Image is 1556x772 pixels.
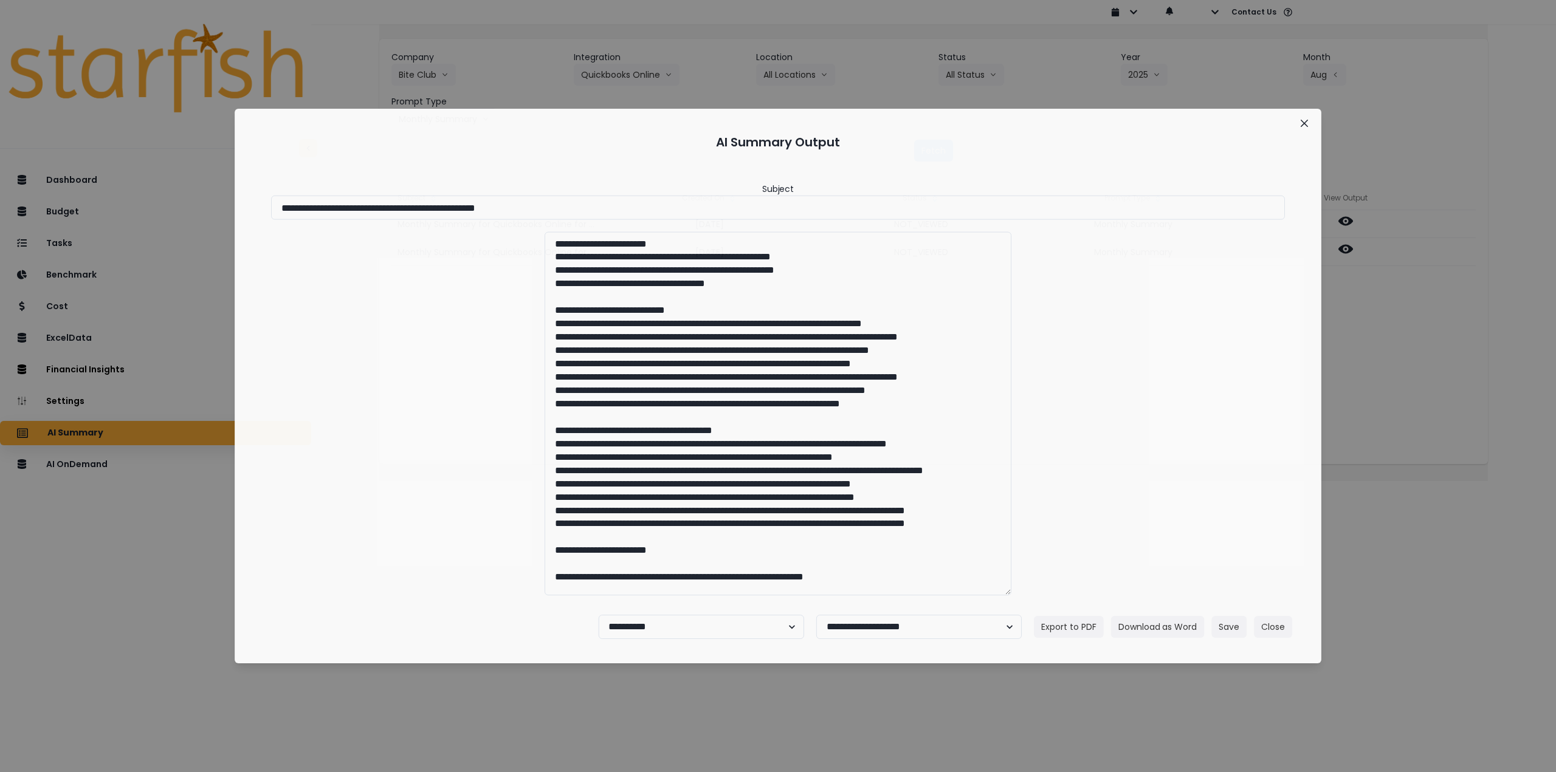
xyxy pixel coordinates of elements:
[1295,114,1314,133] button: Close
[1211,616,1247,638] button: Save
[762,183,794,196] header: Subject
[1254,616,1292,638] button: Close
[1111,616,1205,638] button: Download as Word
[249,123,1307,161] header: AI Summary Output
[1034,616,1104,638] button: Export to PDF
